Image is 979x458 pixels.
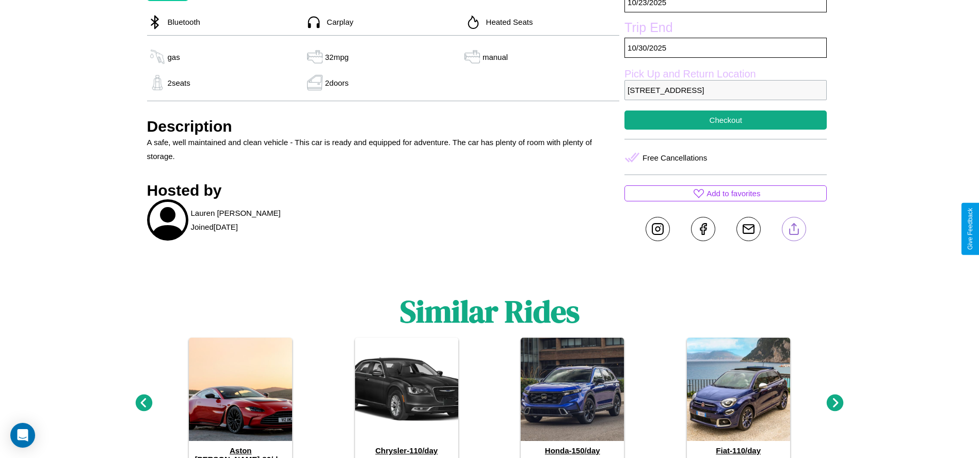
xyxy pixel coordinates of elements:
[624,20,827,38] label: Trip End
[304,49,325,65] img: gas
[147,118,620,135] h3: Description
[481,15,533,29] p: Heated Seats
[624,80,827,100] p: [STREET_ADDRESS]
[967,208,974,250] div: Give Feedback
[10,423,35,448] div: Open Intercom Messenger
[147,75,168,90] img: gas
[624,185,827,201] button: Add to favorites
[462,49,483,65] img: gas
[304,75,325,90] img: gas
[483,50,508,64] p: manual
[624,68,827,80] label: Pick Up and Return Location
[147,49,168,65] img: gas
[322,15,354,29] p: Carplay
[707,186,760,200] p: Add to favorites
[191,220,238,234] p: Joined [DATE]
[147,135,620,163] p: A safe, well maintained and clean vehicle - This car is ready and equipped for adventure. The car...
[624,38,827,58] p: 10 / 30 / 2025
[147,182,620,199] h3: Hosted by
[191,206,281,220] p: Lauren [PERSON_NAME]
[643,151,707,165] p: Free Cancellations
[325,50,349,64] p: 32 mpg
[168,76,190,90] p: 2 seats
[168,50,180,64] p: gas
[624,110,827,130] button: Checkout
[163,15,200,29] p: Bluetooth
[325,76,349,90] p: 2 doors
[400,290,580,333] h1: Similar Rides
